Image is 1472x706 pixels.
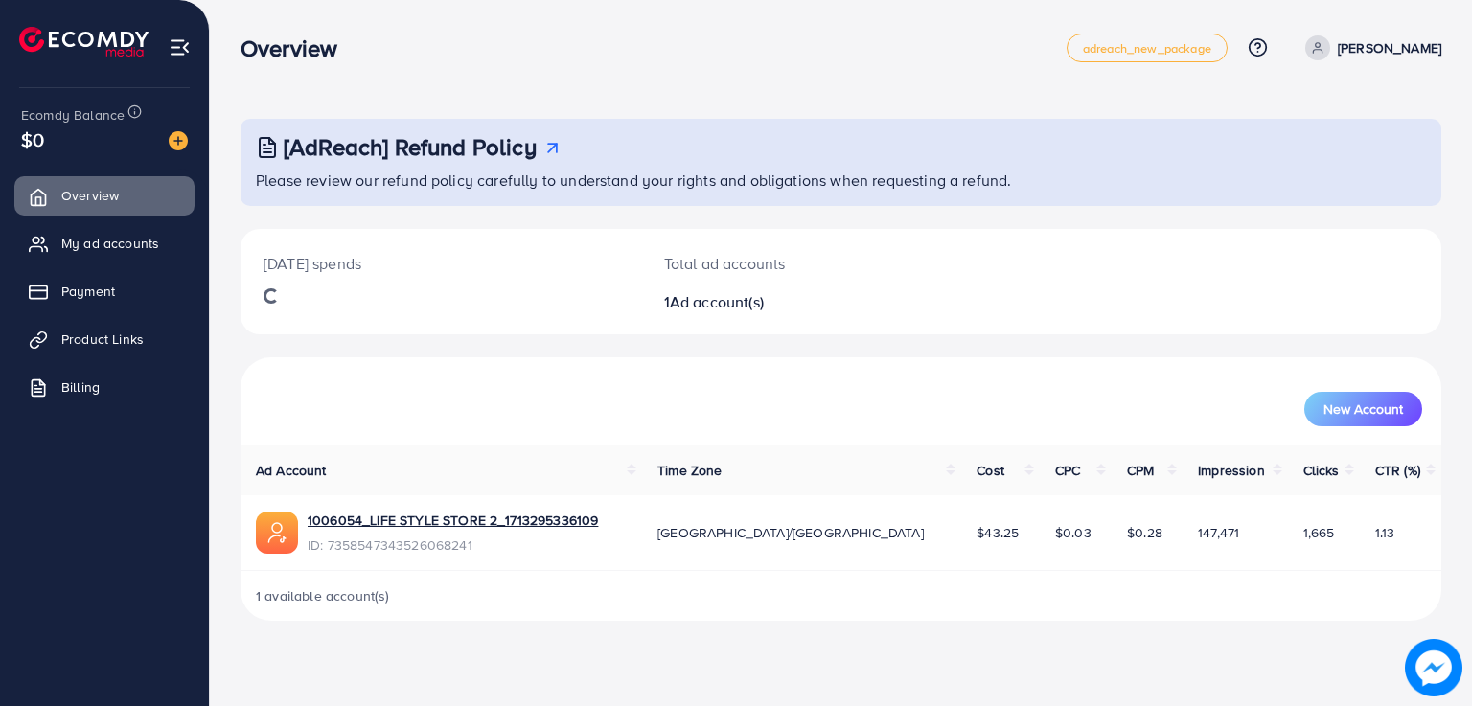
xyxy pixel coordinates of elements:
[977,523,1019,542] span: $43.25
[14,272,195,310] a: Payment
[284,133,537,161] h3: [AdReach] Refund Policy
[241,34,353,62] h3: Overview
[264,252,618,275] p: [DATE] spends
[14,320,195,358] a: Product Links
[1067,34,1228,62] a: adreach_new_package
[664,252,918,275] p: Total ad accounts
[256,586,390,605] span: 1 available account(s)
[256,461,327,480] span: Ad Account
[1304,392,1422,426] button: New Account
[308,535,598,555] span: ID: 7358547343526068241
[1198,461,1265,480] span: Impression
[14,368,195,406] a: Billing
[256,512,298,554] img: ic-ads-acc.e4c84228.svg
[1055,523,1092,542] span: $0.03
[61,234,159,253] span: My ad accounts
[169,131,188,150] img: image
[1127,461,1154,480] span: CPM
[169,36,191,58] img: menu
[664,293,918,311] h2: 1
[61,330,144,349] span: Product Links
[657,461,722,480] span: Time Zone
[1303,461,1340,480] span: Clicks
[1323,402,1403,416] span: New Account
[1055,461,1080,480] span: CPC
[657,523,924,542] span: [GEOGRAPHIC_DATA]/[GEOGRAPHIC_DATA]
[1375,523,1395,542] span: 1.13
[21,125,44,153] span: $0
[977,461,1004,480] span: Cost
[61,377,100,397] span: Billing
[1298,35,1441,60] a: [PERSON_NAME]
[1083,42,1211,55] span: adreach_new_package
[1198,523,1239,542] span: 147,471
[21,105,125,125] span: Ecomdy Balance
[14,224,195,262] a: My ad accounts
[14,176,195,215] a: Overview
[1338,36,1441,59] p: [PERSON_NAME]
[670,291,764,312] span: Ad account(s)
[1405,639,1462,696] img: image
[61,186,119,205] span: Overview
[308,511,598,530] a: 1006054_LIFE STYLE STORE 2_1713295336109
[1375,461,1420,480] span: CTR (%)
[19,27,149,57] img: logo
[61,282,115,301] span: Payment
[256,169,1430,192] p: Please review our refund policy carefully to understand your rights and obligations when requesti...
[1127,523,1162,542] span: $0.28
[1303,523,1335,542] span: 1,665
